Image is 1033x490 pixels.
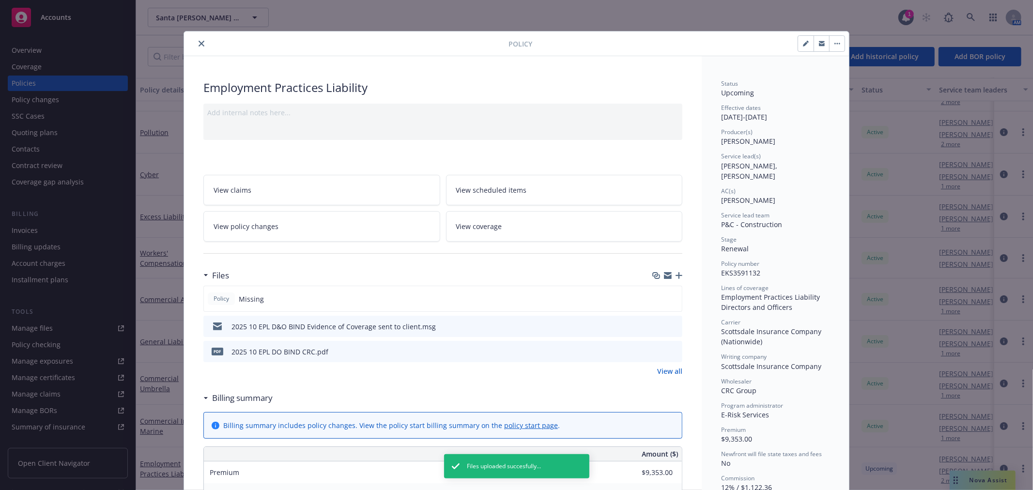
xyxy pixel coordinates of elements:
h3: Billing summary [212,392,273,404]
span: Policy number [721,260,759,268]
span: View scheduled items [456,185,527,195]
span: Upcoming [721,88,754,97]
span: Writing company [721,352,767,361]
span: AC(s) [721,187,736,195]
a: View claims [203,175,440,205]
span: No [721,459,730,468]
div: [DATE] - [DATE] [721,104,830,122]
div: Billing summary includes policy changes. View the policy start billing summary on the . [223,420,560,430]
div: Directors and Officers [721,302,830,312]
div: Billing summary [203,392,273,404]
span: Wholesaler [721,377,752,385]
span: Commission [721,474,755,482]
span: Effective dates [721,104,761,112]
a: policy start page [504,421,558,430]
span: CRC Group [721,386,756,395]
span: Status [721,79,738,88]
span: Missing [239,294,264,304]
a: View all [657,366,682,376]
span: Amount ($) [642,449,678,459]
span: Premium [210,468,239,477]
span: Producer(s) [721,128,753,136]
span: View coverage [456,221,502,231]
span: Lines of coverage [721,284,769,292]
span: Files uploaded succesfully... [467,462,541,471]
span: Carrier [721,318,740,326]
span: pdf [212,348,223,355]
a: View scheduled items [446,175,683,205]
span: E-Risk Services [721,410,769,419]
span: $9,353.00 [721,434,752,444]
span: Service lead(s) [721,152,761,160]
span: Newfront will file state taxes and fees [721,450,822,458]
div: Employment Practices Liability [721,292,830,302]
span: [PERSON_NAME] [721,137,775,146]
span: Policy [212,294,231,303]
input: 0.00 [616,465,678,480]
span: View policy changes [214,221,278,231]
button: preview file [670,347,678,357]
div: 2025 10 EPL D&O BIND Evidence of Coverage sent to client.msg [231,322,436,332]
button: preview file [670,322,678,332]
a: View policy changes [203,211,440,242]
h3: Files [212,269,229,282]
span: Scottsdale Insurance Company (Nationwide) [721,327,823,346]
div: 2025 10 EPL DO BIND CRC.pdf [231,347,328,357]
span: Stage [721,235,737,244]
span: Program administrator [721,401,783,410]
div: Employment Practices Liability [203,79,682,96]
button: download file [654,347,662,357]
span: Policy [509,39,532,49]
div: Add internal notes here... [207,107,678,118]
span: Scottsdale Insurance Company [721,362,821,371]
span: [PERSON_NAME], [PERSON_NAME] [721,161,779,181]
span: Renewal [721,244,749,253]
span: Premium [721,426,746,434]
span: P&C - Construction [721,220,782,229]
span: EKS3591132 [721,268,760,277]
span: [PERSON_NAME] [721,196,775,205]
div: Files [203,269,229,282]
button: close [196,38,207,49]
span: Service lead team [721,211,770,219]
button: download file [654,322,662,332]
a: View coverage [446,211,683,242]
span: View claims [214,185,251,195]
